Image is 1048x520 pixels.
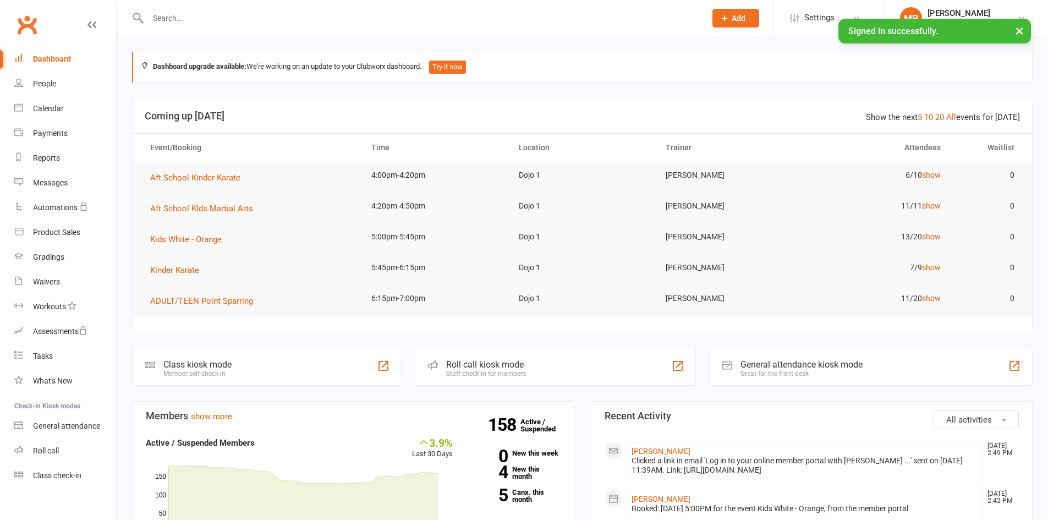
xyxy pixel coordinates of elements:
button: Add [712,9,759,28]
h3: Coming up [DATE] [145,111,1020,122]
a: show [922,232,941,241]
a: Class kiosk mode [14,463,116,488]
a: Roll call [14,439,116,463]
th: Time [361,134,509,162]
a: 0New this week [469,450,561,457]
td: 0 [951,286,1024,311]
div: Assessments [33,327,87,336]
td: 0 [951,255,1024,281]
td: [PERSON_NAME] [656,224,803,250]
div: Messages [33,178,68,187]
td: 6:15pm-7:00pm [361,286,509,311]
a: 5Canx. this month [469,489,561,503]
div: Clicked a link in email 'Log in to your online member portal with [PERSON_NAME] ...' sent on [DAT... [632,456,978,475]
a: Dashboard [14,47,116,72]
div: General attendance kiosk mode [740,359,863,370]
div: Product Sales [33,228,80,237]
td: [PERSON_NAME] [656,255,803,281]
a: 20 [935,112,944,122]
a: Payments [14,121,116,146]
h3: Recent Activity [605,410,1019,422]
div: General attendance [33,422,100,430]
a: 4New this month [469,466,561,480]
h3: Members [146,410,561,422]
div: Payments [33,129,68,138]
div: Calendar [33,104,64,113]
a: Automations [14,195,116,220]
div: Reports [33,154,60,162]
div: Last 30 Days [412,436,453,460]
span: ADULT/TEEN Point Sparring [150,296,253,306]
a: Workouts [14,294,116,319]
span: Aft School Kinder Karate [150,173,240,183]
th: Attendees [803,134,951,162]
a: show [922,201,941,210]
td: 0 [951,224,1024,250]
strong: 158 [488,417,520,433]
a: 10 [924,112,933,122]
div: Roll call [33,446,59,455]
a: show [922,294,941,303]
span: Kids White - Orange [150,234,222,244]
td: [PERSON_NAME] [656,193,803,219]
strong: Dashboard upgrade available: [153,62,246,70]
button: Aft School KIds Martial Arts [150,202,261,215]
div: Great for the front desk [740,370,863,377]
a: Waivers [14,270,116,294]
strong: 4 [469,464,508,480]
span: Add [732,14,745,23]
th: Event/Booking [140,134,361,162]
td: 4:20pm-4:50pm [361,193,509,219]
div: Booked: [DATE] 5:00PM for the event Kids White - Orange, from the member portal [632,504,978,513]
div: Class kiosk mode [163,359,232,370]
th: Waitlist [951,134,1024,162]
td: Dojo 1 [509,255,656,281]
th: Trainer [656,134,803,162]
a: Tasks [14,344,116,369]
div: Staff check-in for members [446,370,526,377]
a: show [922,263,941,272]
a: Product Sales [14,220,116,245]
a: Messages [14,171,116,195]
div: Gradings [33,253,64,261]
div: Dashboard [33,54,71,63]
div: Show the next events for [DATE] [866,111,1020,124]
div: Roll call kiosk mode [446,359,526,370]
div: Waivers [33,277,60,286]
a: Reports [14,146,116,171]
a: All [946,112,956,122]
div: Perrins Martial Arts [928,18,994,28]
button: Kids White - Orange [150,233,229,246]
div: Member self check-in [163,370,232,377]
td: [PERSON_NAME] [656,162,803,188]
div: Workouts [33,302,66,311]
td: 6/10 [803,162,951,188]
td: 11/11 [803,193,951,219]
td: 0 [951,193,1024,219]
span: Signed in successfully. [848,26,938,36]
button: Aft School Kinder Karate [150,171,248,184]
button: × [1009,19,1029,42]
td: 4:00pm-4:20pm [361,162,509,188]
strong: Active / Suspended Members [146,438,255,448]
div: Class check-in [33,471,81,480]
a: General attendance kiosk mode [14,414,116,439]
span: Aft School KIds Martial Arts [150,204,253,214]
span: All activities [946,415,992,425]
th: Location [509,134,656,162]
button: ADULT/TEEN Point Sparring [150,294,261,308]
td: 13/20 [803,224,951,250]
a: Assessments [14,319,116,344]
td: 0 [951,162,1024,188]
a: 158Active / Suspended [520,410,569,441]
td: [PERSON_NAME] [656,286,803,311]
td: 11/20 [803,286,951,311]
div: People [33,79,56,88]
div: Automations [33,203,78,212]
div: MP [900,7,922,29]
button: All activities [934,410,1019,429]
a: 5 [918,112,922,122]
div: Tasks [33,352,53,360]
a: [PERSON_NAME] [632,447,690,456]
a: People [14,72,116,96]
